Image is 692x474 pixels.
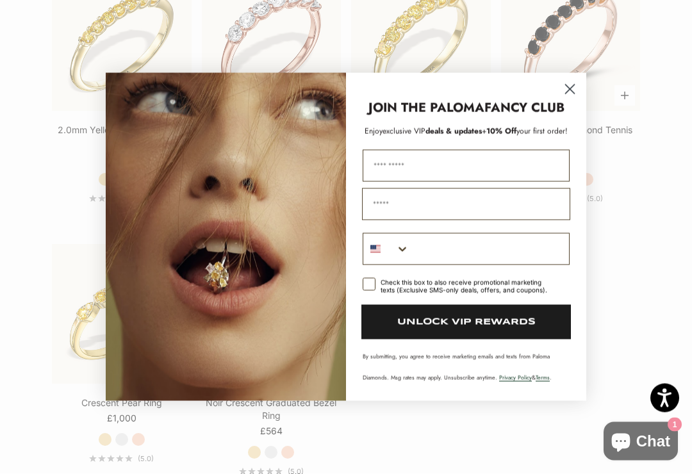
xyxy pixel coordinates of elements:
[499,373,552,382] span: & .
[383,126,425,137] span: exclusive VIP
[106,73,346,401] img: Loading...
[383,126,482,137] span: deals & updates
[559,78,581,101] button: Close dialog
[368,99,484,117] strong: JOIN THE PALOMA
[381,279,554,294] div: Check this box to also receive promotional marketing texts (Exclusive SMS-only deals, offers, and...
[365,126,383,137] span: Enjoy
[499,373,532,382] a: Privacy Policy
[370,244,381,254] img: United States
[361,305,571,339] button: UNLOCK VIP REWARDS
[363,234,409,265] button: Search Countries
[363,150,570,182] input: First Name
[484,99,564,117] strong: FANCY CLUB
[363,352,570,382] p: By submitting, you agree to receive marketing emails and texts from Paloma Diamonds. Msg rates ma...
[362,188,570,220] input: Email
[536,373,550,382] a: Terms
[482,126,568,137] span: + your first order!
[486,126,516,137] span: 10% Off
